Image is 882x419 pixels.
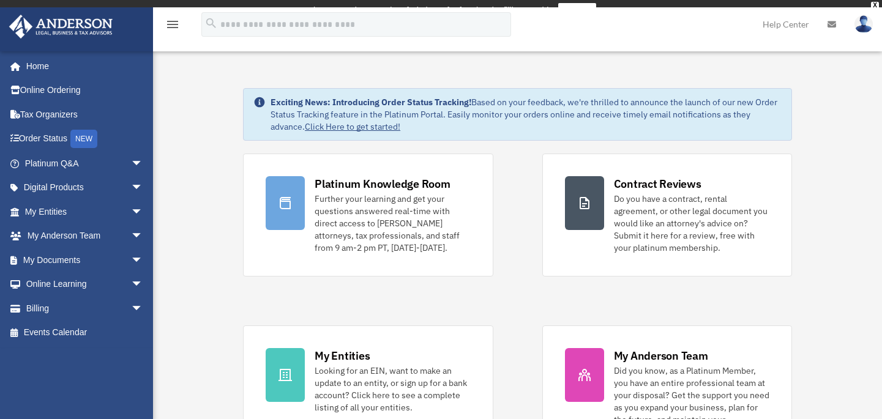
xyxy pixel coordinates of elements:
div: Further your learning and get your questions answered real-time with direct access to [PERSON_NAM... [315,193,470,254]
i: menu [165,17,180,32]
div: Based on your feedback, we're thrilled to announce the launch of our new Order Status Tracking fe... [271,96,782,133]
span: arrow_drop_down [131,176,155,201]
span: arrow_drop_down [131,248,155,273]
a: Home [9,54,155,78]
a: Order StatusNEW [9,127,162,152]
span: arrow_drop_down [131,151,155,176]
a: Platinum Q&Aarrow_drop_down [9,151,162,176]
div: Get a chance to win 6 months of Platinum for free just by filling out this [286,3,553,18]
a: menu [165,21,180,32]
div: Contract Reviews [614,176,701,191]
div: My Anderson Team [614,348,708,363]
div: Platinum Knowledge Room [315,176,450,191]
div: close [871,2,879,9]
div: Looking for an EIN, want to make an update to an entity, or sign up for a bank account? Click her... [315,365,470,413]
div: NEW [70,130,97,148]
span: arrow_drop_down [131,296,155,321]
a: Tax Organizers [9,102,162,127]
a: Click Here to get started! [305,121,400,132]
a: Online Learningarrow_drop_down [9,272,162,297]
img: Anderson Advisors Platinum Portal [6,15,116,39]
span: arrow_drop_down [131,224,155,249]
a: Events Calendar [9,321,162,345]
img: User Pic [854,15,873,33]
a: My Documentsarrow_drop_down [9,248,162,272]
a: survey [558,3,596,18]
a: My Entitiesarrow_drop_down [9,199,162,224]
a: Platinum Knowledge Room Further your learning and get your questions answered real-time with dire... [243,154,493,276]
div: My Entities [315,348,370,363]
div: Do you have a contract, rental agreement, or other legal document you would like an attorney's ad... [614,193,769,254]
strong: Exciting News: Introducing Order Status Tracking! [271,97,471,108]
a: Online Ordering [9,78,162,103]
span: arrow_drop_down [131,199,155,224]
span: arrow_drop_down [131,272,155,297]
a: Billingarrow_drop_down [9,296,162,321]
a: Digital Productsarrow_drop_down [9,176,162,200]
a: Contract Reviews Do you have a contract, rental agreement, or other legal document you would like... [542,154,792,276]
a: My Anderson Teamarrow_drop_down [9,224,162,248]
i: search [204,17,218,30]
